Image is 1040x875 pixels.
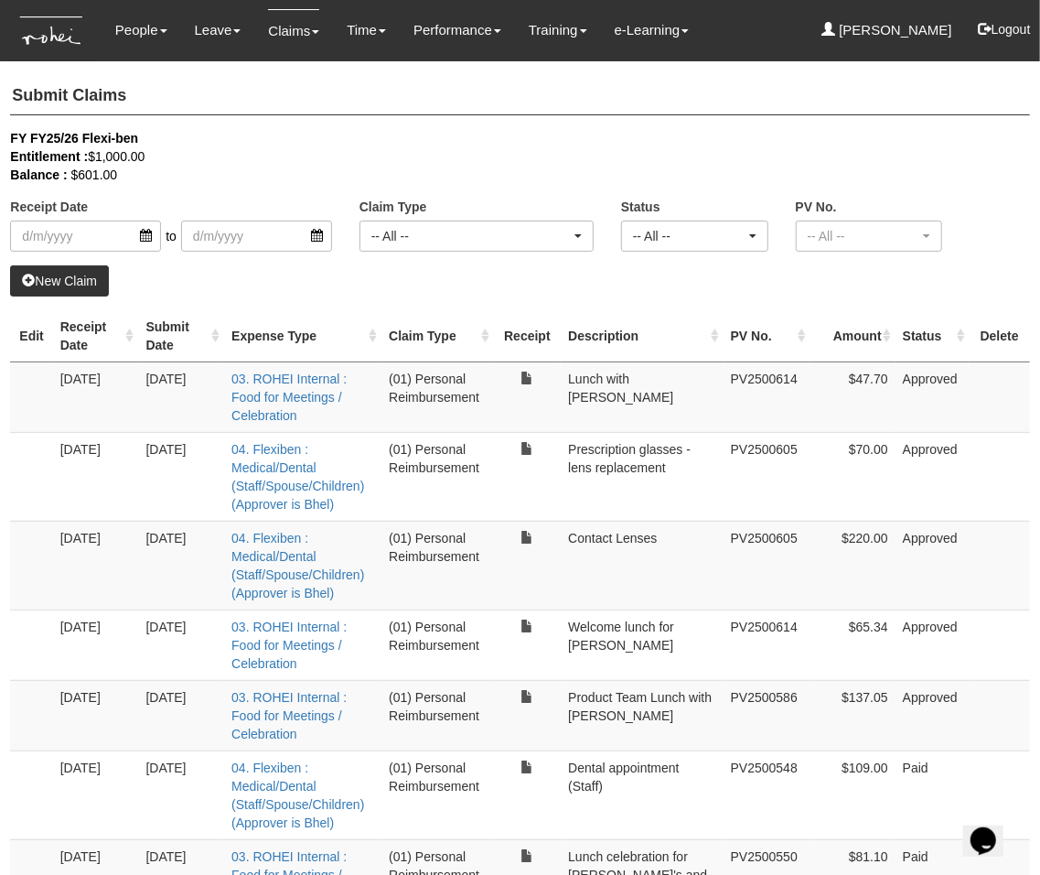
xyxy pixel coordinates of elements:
[53,310,139,362] th: Receipt Date : activate to sort column ascending
[138,751,224,839] td: [DATE]
[381,521,493,610] td: (01) Personal Reimbursement
[810,362,895,432] td: $47.70
[810,310,895,362] th: Amount : activate to sort column ascending
[381,610,493,680] td: (01) Personal Reimbursement
[724,751,810,839] td: PV2500548
[810,680,895,751] td: $137.05
[810,432,895,521] td: $70.00
[724,610,810,680] td: PV2500614
[561,432,724,521] td: Prescription glasses - lens replacement
[381,751,493,839] td: (01) Personal Reimbursement
[970,310,1030,362] th: Delete
[895,521,970,610] td: Approved
[195,9,241,51] a: Leave
[10,147,1002,166] div: $1,000.00
[138,521,224,610] td: [DATE]
[494,310,562,362] th: Receipt
[529,9,587,51] a: Training
[10,198,88,216] label: Receipt Date
[53,680,139,751] td: [DATE]
[115,9,167,51] a: People
[53,432,139,521] td: [DATE]
[359,221,594,252] button: -- All --
[347,9,386,51] a: Time
[181,221,332,252] input: d/m/yyyy
[413,9,501,51] a: Performance
[10,310,52,362] th: Edit
[268,9,319,52] a: Claims
[621,198,660,216] label: Status
[53,751,139,839] td: [DATE]
[724,521,810,610] td: PV2500605
[371,227,571,245] div: -- All --
[71,167,118,182] span: $601.00
[53,610,139,680] td: [DATE]
[138,362,224,432] td: [DATE]
[231,372,347,423] a: 03. ROHEI Internal : Food for Meetings / Celebration
[138,610,224,680] td: [DATE]
[231,620,347,671] a: 03. ROHEI Internal : Food for Meetings / Celebration
[724,362,810,432] td: PV2500614
[821,9,952,51] a: [PERSON_NAME]
[633,227,745,245] div: -- All --
[621,221,768,252] button: -- All --
[724,680,810,751] td: PV2500586
[231,690,347,741] a: 03. ROHEI Internal : Food for Meetings / Celebration
[615,9,690,51] a: e-Learning
[895,310,970,362] th: Status : activate to sort column ascending
[561,751,724,839] td: Dental appointment (Staff)
[224,310,381,362] th: Expense Type : activate to sort column ascending
[138,432,224,521] td: [DATE]
[895,610,970,680] td: Approved
[381,432,493,521] td: (01) Personal Reimbursement
[231,531,364,600] a: 04. Flexiben : Medical/Dental (Staff/Spouse/Children) (Approver is Bhel)
[381,310,493,362] th: Claim Type : activate to sort column ascending
[231,761,364,830] a: 04. Flexiben : Medical/Dental (Staff/Spouse/Children) (Approver is Bhel)
[53,521,139,610] td: [DATE]
[561,610,724,680] td: Welcome lunch for [PERSON_NAME]
[724,432,810,521] td: PV2500605
[10,149,88,164] b: Entitlement :
[810,521,895,610] td: $220.00
[53,362,139,432] td: [DATE]
[10,221,161,252] input: d/m/yyyy
[359,198,427,216] label: Claim Type
[10,131,138,146] b: FY FY25/26 Flexi-ben
[138,310,224,362] th: Submit Date : activate to sort column ascending
[10,265,109,297] a: New Claim
[796,221,943,252] button: -- All --
[561,680,724,751] td: Product Team Lunch with [PERSON_NAME]
[10,78,1029,115] h4: Submit Claims
[810,610,895,680] td: $65.34
[796,198,837,216] label: PV No.
[561,310,724,362] th: Description : activate to sort column ascending
[161,221,181,252] span: to
[138,680,224,751] td: [DATE]
[895,680,970,751] td: Approved
[963,802,1022,857] iframe: chat widget
[561,521,724,610] td: Contact Lenses
[381,680,493,751] td: (01) Personal Reimbursement
[808,227,920,245] div: -- All --
[895,432,970,521] td: Approved
[724,310,810,362] th: PV No. : activate to sort column ascending
[231,442,364,512] a: 04. Flexiben : Medical/Dental (Staff/Spouse/Children) (Approver is Bhel)
[381,362,493,432] td: (01) Personal Reimbursement
[895,362,970,432] td: Approved
[561,362,724,432] td: Lunch with [PERSON_NAME]
[810,751,895,839] td: $109.00
[895,751,970,839] td: Paid
[10,167,67,182] b: Balance :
